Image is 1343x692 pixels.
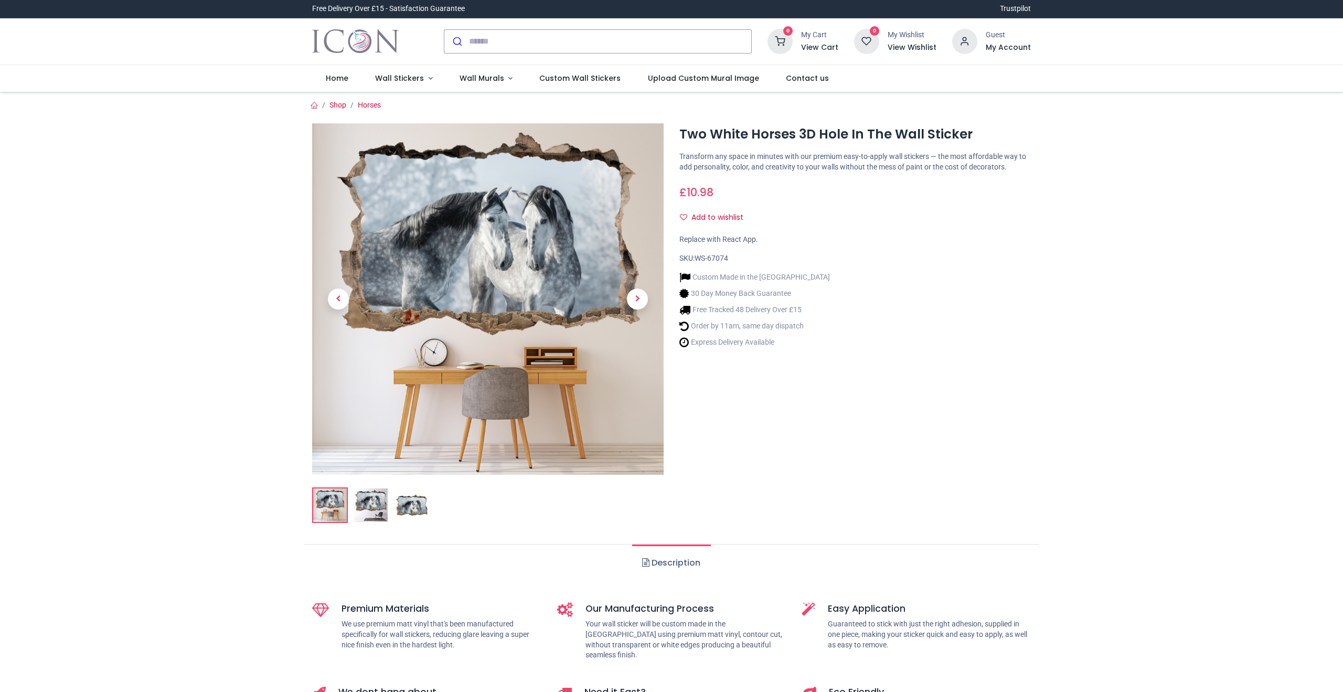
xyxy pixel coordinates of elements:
div: Guest [986,30,1031,40]
a: My Account [986,42,1031,53]
p: Guaranteed to stick with just the right adhesion, supplied in one piece, making your sticker quic... [828,619,1031,650]
a: View Wishlist [888,42,936,53]
i: Add to wishlist [680,214,687,221]
a: Shop [329,101,346,109]
img: Two White Horses 3D Hole In The Wall Sticker [313,488,347,522]
span: WS-67074 [695,254,728,262]
a: Logo of Icon Wall Stickers [312,27,399,56]
sup: 0 [783,26,793,36]
li: 30 Day Money Back Guarantee [679,288,830,299]
div: My Wishlist [888,30,936,40]
img: Two White Horses 3D Hole In The Wall Sticker [312,123,664,475]
span: Custom Wall Stickers [539,73,621,83]
button: Add to wishlistAdd to wishlist [679,209,752,227]
a: View Cart [801,42,838,53]
span: Wall Stickers [375,73,424,83]
li: Free Tracked 48 Delivery Over £15 [679,304,830,315]
button: Submit [444,30,469,53]
div: Replace with React App. [679,235,1031,245]
a: Wall Murals [446,65,526,92]
span: Contact us [786,73,829,83]
div: Free Delivery Over £15 - Satisfaction Guarantee [312,4,465,14]
a: Description [632,545,710,581]
a: Horses [358,101,381,109]
a: 0 [768,36,793,45]
img: WS-67074-02 [354,488,388,522]
span: £ [679,185,713,200]
li: Order by 11am, same day dispatch [679,321,830,332]
a: Wall Stickers [361,65,446,92]
span: Previous [328,289,349,310]
span: Upload Custom Mural Image [648,73,759,83]
a: Previous [312,176,365,422]
a: 0 [854,36,879,45]
img: Icon Wall Stickers [312,27,399,56]
li: Express Delivery Available [679,337,830,348]
span: Wall Murals [460,73,504,83]
p: Transform any space in minutes with our premium easy-to-apply wall stickers — the most affordable... [679,152,1031,172]
span: Home [326,73,348,83]
p: Your wall sticker will be custom made in the [GEOGRAPHIC_DATA] using premium matt vinyl, contour ... [585,619,786,660]
div: SKU: [679,253,1031,264]
a: Trustpilot [1000,4,1031,14]
p: We use premium matt vinyl that's been manufactured specifically for wall stickers, reducing glare... [342,619,541,650]
span: Next [627,289,648,310]
h5: Premium Materials [342,602,541,615]
li: Custom Made in the [GEOGRAPHIC_DATA] [679,272,830,283]
span: 10.98 [687,185,713,200]
sup: 0 [870,26,880,36]
a: Next [611,176,664,422]
img: WS-67074-03 [395,488,429,522]
h5: Easy Application [828,602,1031,615]
h1: Two White Horses 3D Hole In The Wall Sticker [679,125,1031,143]
div: My Cart [801,30,838,40]
h5: Our Manufacturing Process [585,602,786,615]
